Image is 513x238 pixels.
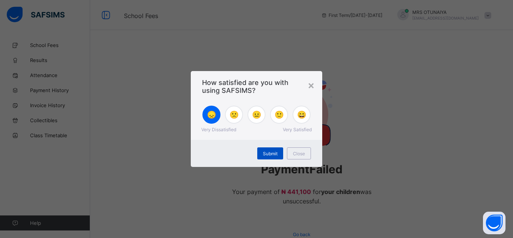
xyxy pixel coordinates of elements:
span: Very Satisfied [283,127,312,132]
button: Open asap [483,212,505,234]
span: 🙁 [229,110,239,119]
div: × [308,79,315,91]
span: 🙂 [275,110,284,119]
span: Submit [263,151,278,156]
span: 😄 [297,110,306,119]
span: Very Dissatisfied [201,127,236,132]
span: Close [293,151,305,156]
span: 😞 [207,110,216,119]
span: 😐 [252,110,261,119]
span: How satisfied are you with using SAFSIMS? [202,79,311,94]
